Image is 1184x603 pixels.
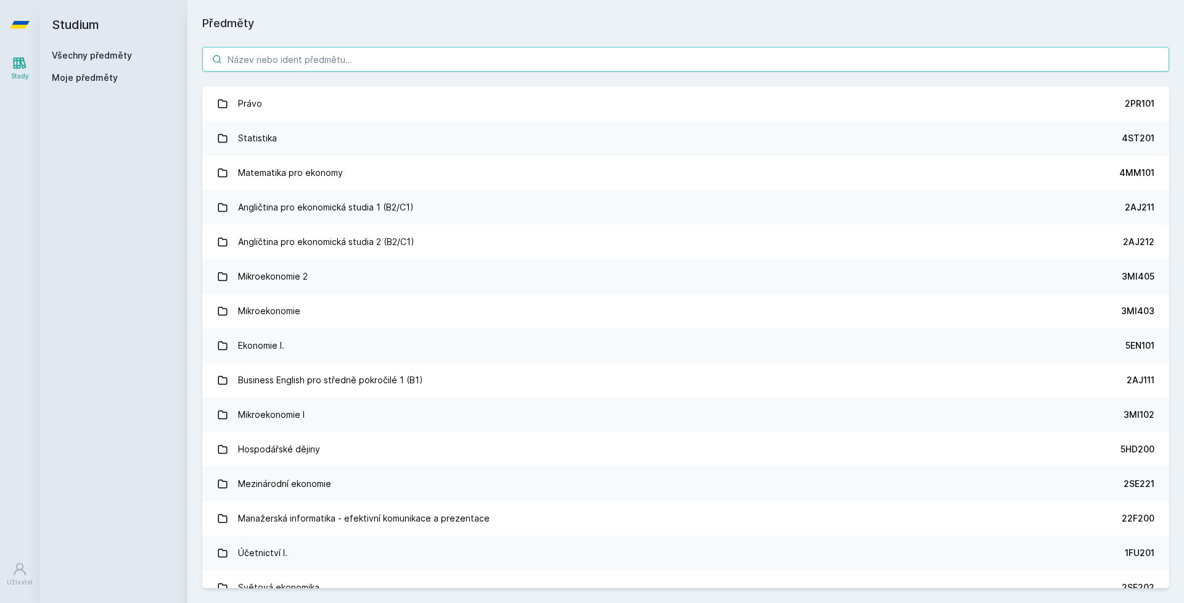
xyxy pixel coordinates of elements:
[238,333,284,358] div: Ekonomie I.
[1125,201,1154,214] div: 2AJ211
[238,575,319,600] div: Světová ekonomika
[238,160,343,185] div: Matematika pro ekonomy
[202,397,1169,432] a: Mikroekonomie I 3MI102
[1124,478,1154,490] div: 2SE221
[202,190,1169,225] a: Angličtina pro ekonomická studia 1 (B2/C1) 2AJ211
[202,225,1169,259] a: Angličtina pro ekonomická studia 2 (B2/C1) 2AJ212
[1122,581,1154,594] div: 2SE202
[202,363,1169,397] a: Business English pro středně pokročilé 1 (B1) 2AJ111
[202,501,1169,536] a: Manažerská informatika - efektivní komunikace a prezentace 22F200
[202,259,1169,294] a: Mikroekonomie 2 3MI405
[1125,98,1154,110] div: 2PR101
[1127,374,1154,386] div: 2AJ111
[238,541,287,565] div: Účetnictví I.
[1124,409,1154,421] div: 3MI102
[238,402,305,427] div: Mikroekonomie I
[238,506,490,531] div: Manažerská informatika - efektivní komunikace a prezentace
[1125,547,1154,559] div: 1FU201
[238,299,300,323] div: Mikroekonomie
[1120,443,1154,455] div: 5HD200
[238,437,320,462] div: Hospodářské dějiny
[238,264,308,289] div: Mikroekonomie 2
[7,578,33,587] div: Uživatel
[52,50,132,60] a: Všechny předměty
[1122,512,1154,525] div: 22F200
[1121,305,1154,317] div: 3MI403
[238,230,414,254] div: Angličtina pro ekonomická studia 2 (B2/C1)
[1123,236,1154,248] div: 2AJ212
[202,15,1169,32] h1: Předměty
[238,126,277,151] div: Statistika
[1125,339,1154,352] div: 5EN101
[1119,167,1154,179] div: 4MM101
[202,432,1169,467] a: Hospodářské dějiny 5HD200
[52,72,118,84] span: Moje předměty
[238,368,423,393] div: Business English pro středně pokročilé 1 (B1)
[202,86,1169,121] a: Právo 2PR101
[2,49,37,87] a: Study
[202,294,1169,328] a: Mikroekonomie 3MI403
[238,195,414,220] div: Angličtina pro ekonomická studia 1 (B2/C1)
[202,536,1169,570] a: Účetnictví I. 1FU201
[202,328,1169,363] a: Ekonomie I. 5EN101
[202,121,1169,156] a: Statistika 4ST201
[11,72,29,81] div: Study
[1122,132,1154,144] div: 4ST201
[202,47,1169,72] input: Název nebo ident předmětu…
[202,467,1169,501] a: Mezinárodní ekonomie 2SE221
[238,472,331,496] div: Mezinárodní ekonomie
[2,555,37,593] a: Uživatel
[202,156,1169,190] a: Matematika pro ekonomy 4MM101
[238,91,262,116] div: Právo
[1122,270,1154,283] div: 3MI405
